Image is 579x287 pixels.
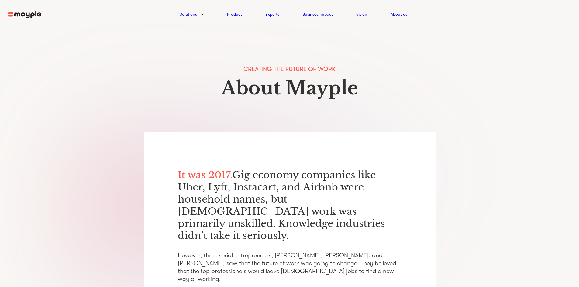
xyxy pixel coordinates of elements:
p: Gig economy companies like Uber, Lyft, Instacart, and Airbnb were household names, but [DEMOGRAPH... [178,169,402,242]
a: Experts [265,11,279,18]
img: mayple-logo [8,11,41,19]
img: arrow-down [201,13,204,15]
span: It was 2017. [178,169,232,181]
a: Business Impact [302,11,333,18]
a: Vision [356,11,367,18]
a: Solutions [180,11,197,18]
a: Product [227,11,242,18]
a: About us [391,11,407,18]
